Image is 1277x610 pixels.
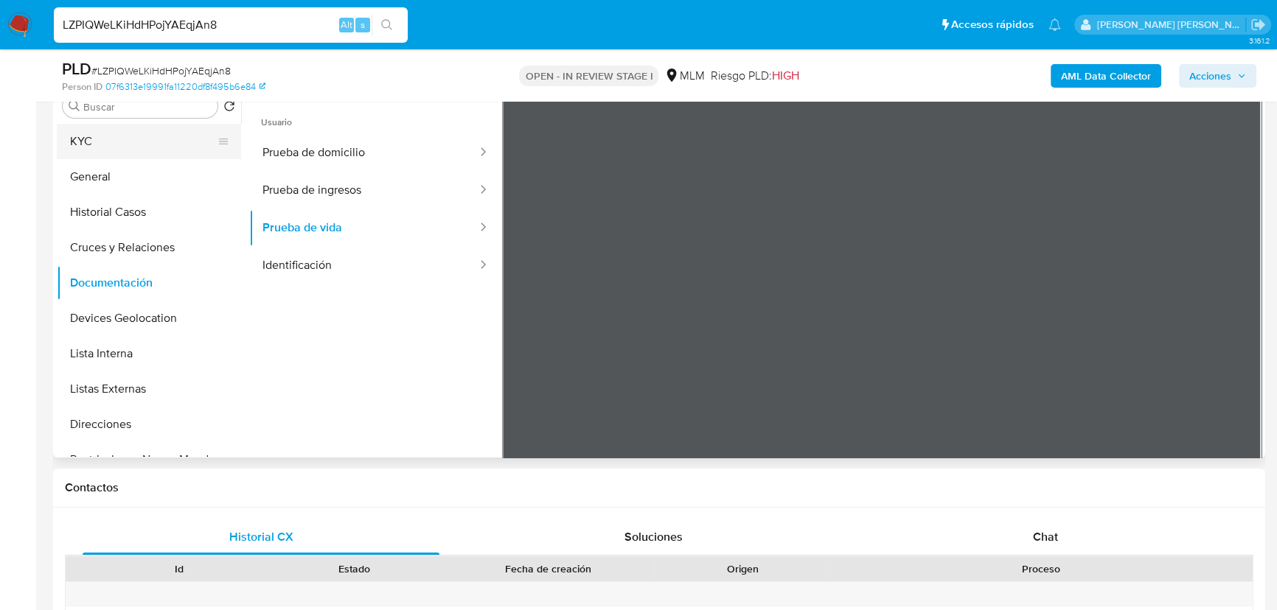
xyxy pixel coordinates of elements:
a: 07f6313e19991fa11220df8f495b6e84 [105,80,265,94]
div: Proceso [841,561,1242,576]
span: Riesgo PLD: [710,68,798,84]
button: Documentación [57,265,241,301]
span: Acciones [1189,64,1231,88]
span: Accesos rápidos [951,17,1034,32]
button: KYC [57,124,229,159]
a: Salir [1250,17,1266,32]
button: Cruces y Relaciones [57,230,241,265]
span: 3.161.2 [1248,35,1270,46]
b: PLD [62,57,91,80]
span: HIGH [771,67,798,84]
b: Person ID [62,80,102,94]
button: AML Data Collector [1051,64,1161,88]
h1: Contactos [65,480,1253,495]
span: # LZPIQWeLKiHdHPojYAEqjAn8 [91,63,231,78]
button: Volver al orden por defecto [223,100,235,116]
button: Listas Externas [57,371,241,407]
button: Buscar [69,100,80,112]
span: Soluciones [624,528,682,545]
button: Direcciones [57,407,241,442]
button: Acciones [1179,64,1256,88]
p: OPEN - IN REVIEW STAGE I [519,66,658,86]
div: MLM [664,68,704,84]
a: Notificaciones [1048,18,1061,31]
span: s [361,18,365,32]
input: Buscar [83,100,212,113]
div: Estado [276,561,431,576]
div: Fecha de creación [452,561,645,576]
button: Lista Interna [57,336,241,371]
b: AML Data Collector [1061,64,1151,88]
button: Historial Casos [57,194,241,230]
button: General [57,159,241,194]
button: search-icon [372,15,402,35]
span: Alt [341,18,352,32]
p: michelleangelica.rodriguez@mercadolibre.com.mx [1097,18,1246,32]
div: Id [102,561,256,576]
span: Historial CX [229,528,293,545]
button: Devices Geolocation [57,301,241,336]
span: Chat [1033,528,1058,545]
button: Restricciones Nuevo Mundo [57,442,241,477]
div: Origen [665,561,819,576]
input: Buscar usuario o caso... [54,15,408,35]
